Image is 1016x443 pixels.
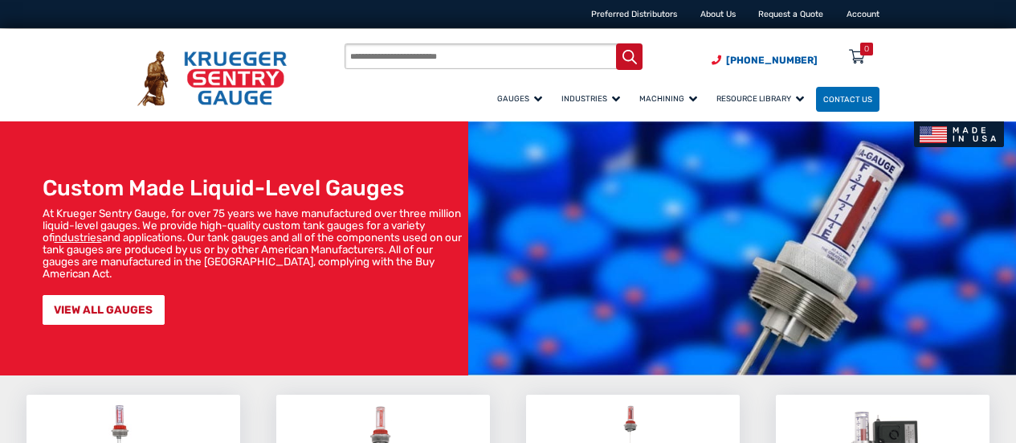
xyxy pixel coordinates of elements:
p: At Krueger Sentry Gauge, for over 75 years we have manufactured over three million liquid-level g... [43,207,463,280]
span: Contact Us [823,95,872,104]
a: Industries [554,84,632,113]
span: Machining [639,94,697,103]
span: Industries [561,94,620,103]
a: industries [55,231,102,244]
a: Machining [632,84,709,113]
a: Request a Quote [758,9,823,19]
a: Phone Number (920) 434-8860 [712,53,818,68]
span: [PHONE_NUMBER] [726,55,818,66]
a: Contact Us [816,87,879,112]
a: Gauges [490,84,554,113]
img: bg_hero_bannerksentry [468,121,1016,375]
h1: Custom Made Liquid-Level Gauges [43,175,463,201]
div: 0 [864,43,869,55]
a: Resource Library [709,84,816,113]
img: Made In USA [914,121,1005,147]
span: Resource Library [716,94,804,103]
span: Gauges [497,94,542,103]
a: VIEW ALL GAUGES [43,295,165,325]
a: Account [847,9,879,19]
a: About Us [700,9,736,19]
img: Krueger Sentry Gauge [137,51,287,106]
a: Preferred Distributors [591,9,677,19]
